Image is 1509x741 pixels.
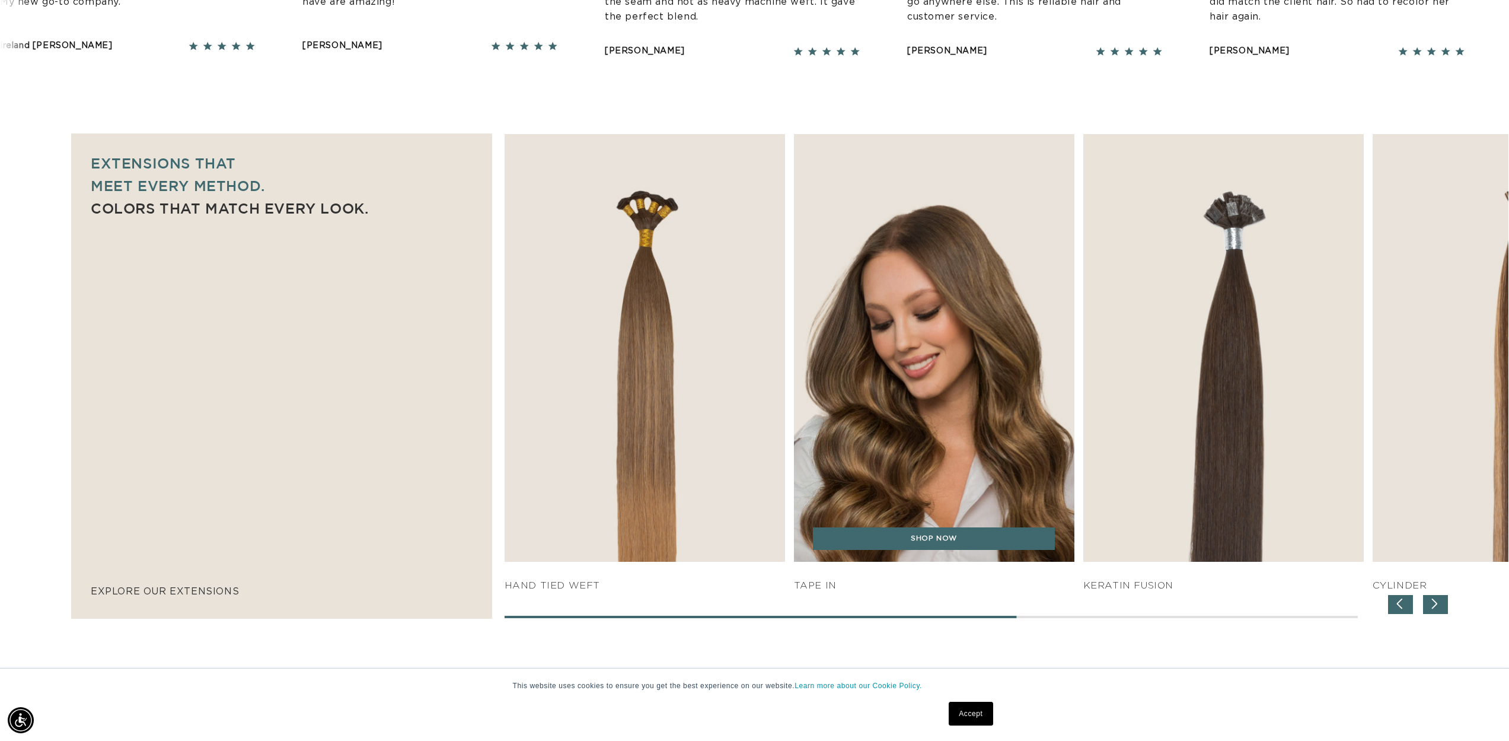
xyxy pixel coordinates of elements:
p: explore our extensions [91,583,473,600]
h4: KERATIN FUSION [1083,580,1364,592]
p: meet every method. [91,174,473,197]
a: Learn more about our Cookie Policy. [795,682,922,690]
h4: HAND TIED WEFT [505,580,785,592]
h4: TAPE IN [794,580,1074,592]
p: Extensions that [91,152,473,174]
p: Colors that match every look. [91,197,473,220]
div: Next slide [1423,595,1448,614]
div: [PERSON_NAME] [291,39,371,53]
iframe: Chat Widget [1450,684,1509,741]
a: Accept [949,702,993,726]
img: TAPE IN [787,123,1081,573]
div: [PERSON_NAME] [895,44,975,59]
div: 3 / 7 [505,134,785,591]
div: 4 / 7 [794,134,1074,591]
div: [PERSON_NAME] [1198,44,1278,59]
div: 5 / 7 [1083,134,1364,591]
div: Accessibility Menu [8,707,34,733]
div: [PERSON_NAME] [593,44,673,59]
div: Previous slide [1388,595,1413,614]
a: SHOP NOW [813,527,1055,550]
p: This website uses cookies to ensure you get the best experience on our website. [513,680,997,691]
